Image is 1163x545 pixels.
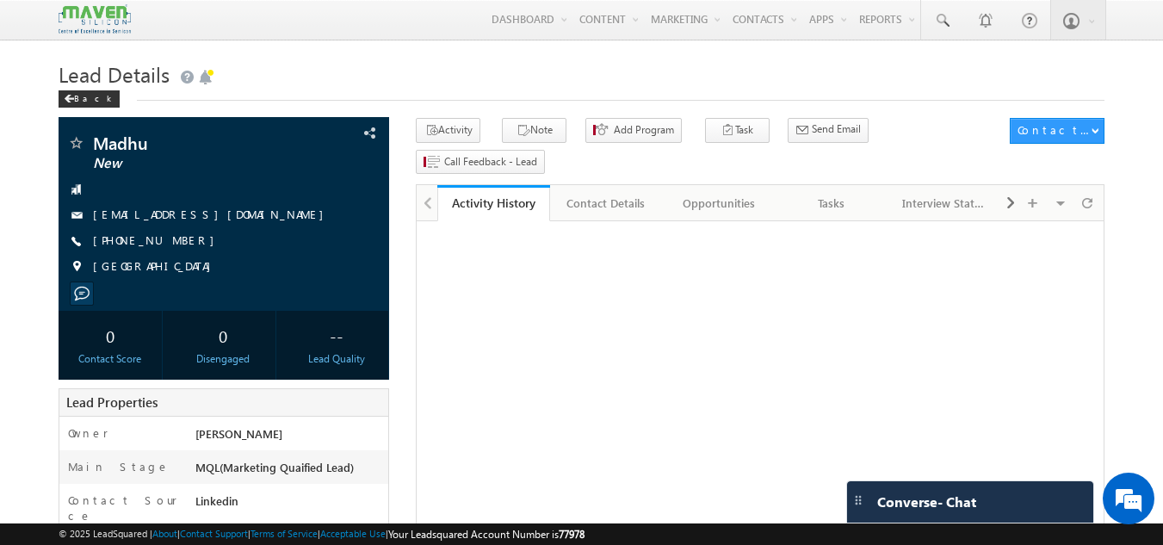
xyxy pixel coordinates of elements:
span: [PHONE_NUMBER] [93,232,223,250]
a: Acceptable Use [320,528,386,539]
span: Lead Properties [66,393,158,411]
span: 77978 [559,528,585,541]
label: Owner [68,425,108,441]
button: Activity [416,118,480,143]
a: Activity History [437,185,550,221]
img: carter-drag [851,493,865,507]
div: Opportunities [677,193,760,214]
span: Lead Details [59,60,170,88]
div: Contact Score [63,351,158,367]
button: Task [705,118,770,143]
button: Call Feedback - Lead [416,150,545,175]
span: Call Feedback - Lead [444,154,537,170]
a: Contact Details [550,185,663,221]
a: Terms of Service [251,528,318,539]
span: Send Email [812,121,861,137]
div: Interview Status [902,193,986,214]
span: New [93,155,297,172]
span: Add Program [614,122,674,138]
div: Contact Actions [1018,122,1091,138]
a: Contact Support [180,528,248,539]
div: 0 [63,319,158,351]
div: MQL(Marketing Quaified Lead) [191,459,389,483]
div: Back [59,90,120,108]
img: Custom Logo [59,4,131,34]
a: [EMAIL_ADDRESS][DOMAIN_NAME] [93,207,332,221]
div: Disengaged [176,351,271,367]
div: Activity History [450,195,537,211]
a: About [152,528,177,539]
button: Add Program [585,118,682,143]
span: Madhu [93,134,297,152]
div: Contact Details [564,193,647,214]
span: [GEOGRAPHIC_DATA] [93,258,220,276]
span: [PERSON_NAME] [195,426,282,441]
div: Lead Quality [288,351,384,367]
div: -- [288,319,384,351]
span: © 2025 LeadSquared | | | | | [59,526,585,542]
a: Opportunities [663,185,776,221]
button: Send Email [788,118,869,143]
a: Interview Status [888,185,1001,221]
a: Back [59,90,128,104]
button: Contact Actions [1010,118,1104,144]
div: 0 [176,319,271,351]
div: Linkedin [191,492,389,517]
div: Tasks [789,193,873,214]
span: Converse - Chat [877,494,976,510]
button: Note [502,118,566,143]
label: Main Stage [68,459,170,474]
label: Contact Source [68,492,179,523]
a: Tasks [776,185,888,221]
span: Your Leadsquared Account Number is [388,528,585,541]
